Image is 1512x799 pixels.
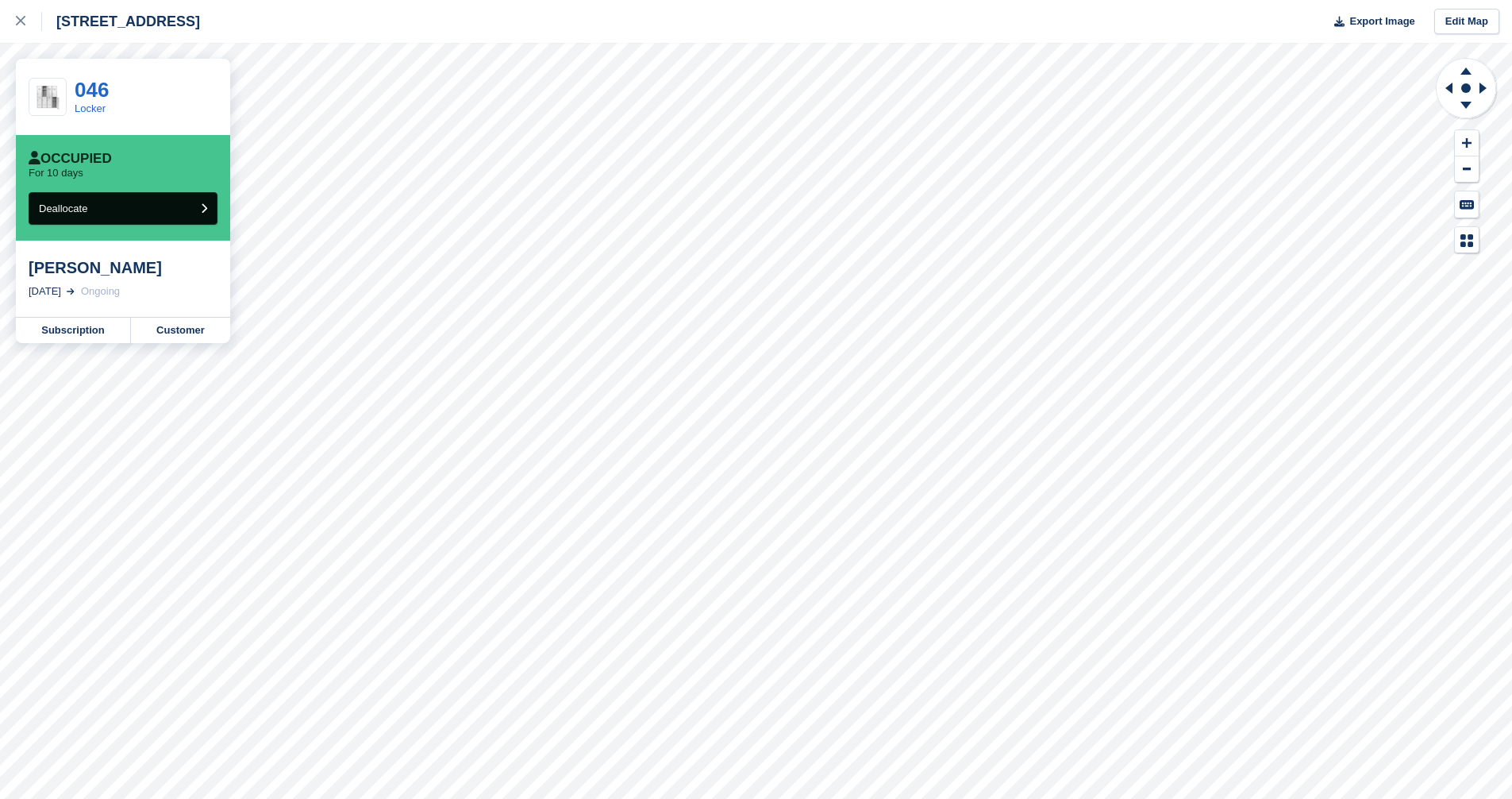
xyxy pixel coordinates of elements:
button: Map Legend [1455,227,1479,253]
div: [PERSON_NAME] [29,258,217,277]
div: Ongoing [81,284,120,299]
a: 046 [75,78,109,102]
div: [STREET_ADDRESS] [42,12,200,31]
a: Subscription [16,318,131,343]
div: Occupied [29,151,112,167]
img: arrow-right-light-icn-cde0832a797a2874e46488d9cf13f60e5c3a73dbe684e267c42b8395dfbc2abf.svg [67,288,75,295]
p: For 10 days [29,167,83,179]
button: Zoom Out [1455,156,1479,183]
button: Keyboard Shortcuts [1455,191,1479,218]
a: Locker [75,102,106,114]
span: Deallocate [39,203,87,214]
a: Edit Map [1434,9,1499,35]
a: Customer [131,318,230,343]
div: [DATE] [29,284,61,299]
button: Zoom In [1455,130,1479,156]
span: Export Image [1349,14,1414,29]
img: AdobeStock_336629645.jpeg [29,83,66,111]
button: Deallocate [29,192,217,225]
button: Export Image [1325,9,1415,35]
